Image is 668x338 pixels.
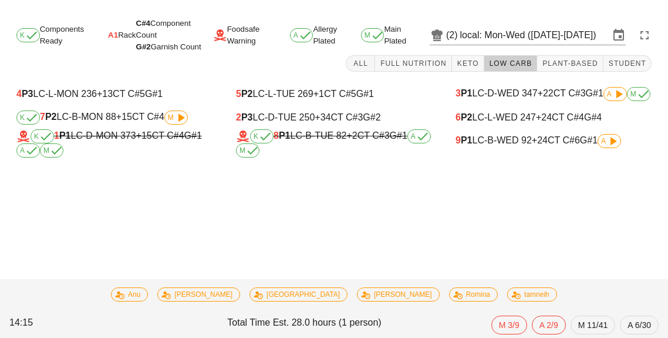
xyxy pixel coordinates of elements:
span: A [411,133,427,140]
b: P1 [279,130,291,140]
span: [PERSON_NAME] [365,288,432,301]
span: +15 [116,112,132,122]
b: P1 [461,88,473,98]
span: G#2 [363,112,380,122]
div: LC-B-MON 88 CT C#4 [16,111,212,125]
span: M 11/41 [578,316,608,334]
b: P2 [45,112,57,122]
button: Plant-Based [537,55,603,72]
span: M [630,91,647,98]
span: Student [608,59,646,68]
button: Low Carb [484,55,538,72]
div: LC-L-MON 236 CT C#5 [16,89,212,99]
span: M 3/9 [499,316,519,334]
span: +1 [313,89,324,99]
div: Component Count Garnish Count [136,18,213,53]
span: A [293,32,310,39]
span: 6 [456,112,461,122]
span: G#1 [586,88,603,98]
span: G#1 [390,130,407,140]
span: Anu [119,288,140,301]
span: +13 [97,89,113,99]
div: Total Time Est. 28.0 hours (1 person) [225,313,443,337]
span: G#1 [184,130,202,140]
div: Components Ready Rack Foodsafe Warning Allergy Plated Main Plated [7,21,661,49]
span: [GEOGRAPHIC_DATA] [257,288,340,301]
span: A 6/30 [627,316,651,334]
button: Keto [452,55,484,72]
span: G#1 [356,89,374,99]
span: All [351,59,370,68]
span: 9 [456,135,461,145]
span: G#1 [580,135,598,145]
div: LC-L-WED 247 CT C#4 [456,112,652,123]
span: +34 [315,112,330,122]
span: +24 [532,135,548,145]
span: +2 [347,130,357,140]
button: All [346,55,375,72]
b: P1 [59,130,71,140]
span: 3 [456,88,461,98]
span: [PERSON_NAME] [165,288,232,301]
span: G#4 [584,112,602,122]
b: P2 [241,89,253,99]
span: 1 [54,130,59,140]
b: P2 [461,112,473,122]
span: M [168,114,184,121]
span: A 2/9 [539,316,558,334]
span: M [43,147,60,154]
span: M [365,32,381,39]
span: M [239,147,256,154]
span: A [20,147,36,154]
span: Keto [457,59,479,68]
span: K [254,133,270,140]
div: (2) [446,29,460,41]
span: A [601,138,618,145]
span: K [20,114,36,121]
span: A1 [108,29,118,41]
span: A [607,91,623,98]
span: K [34,133,50,140]
div: LC-L-TUE 269 CT C#5 [236,89,432,99]
span: G#2 [136,42,151,51]
span: 7 [40,112,45,122]
span: 4 [16,89,22,99]
div: LC-D-MON 373 CT C#4 [16,129,212,158]
span: K [20,32,36,39]
div: LC-D-WED 347 CT C#3 [456,87,652,101]
div: LC-B-TUE 82 CT C#3 [236,129,432,158]
span: C#4 [136,19,150,28]
div: LC-D-TUE 250 CT C#3 [236,112,432,123]
span: 5 [236,89,241,99]
span: +24 [536,112,552,122]
span: Full Nutrition [380,59,447,68]
span: Plant-Based [542,59,598,68]
span: +15 [136,130,152,140]
span: Low Carb [489,59,532,68]
button: Full Nutrition [375,55,452,72]
span: 2 [236,112,241,122]
span: tamneih [515,288,549,301]
span: +22 [538,88,554,98]
span: 8 [274,130,279,140]
b: P1 [461,135,473,145]
button: Student [603,55,652,72]
b: P3 [22,89,33,99]
b: P3 [241,112,253,122]
div: 14:15 [7,313,225,337]
div: LC-B-WED 92 CT C#6 [456,134,652,148]
span: Romina [457,288,490,301]
span: G#1 [145,89,163,99]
